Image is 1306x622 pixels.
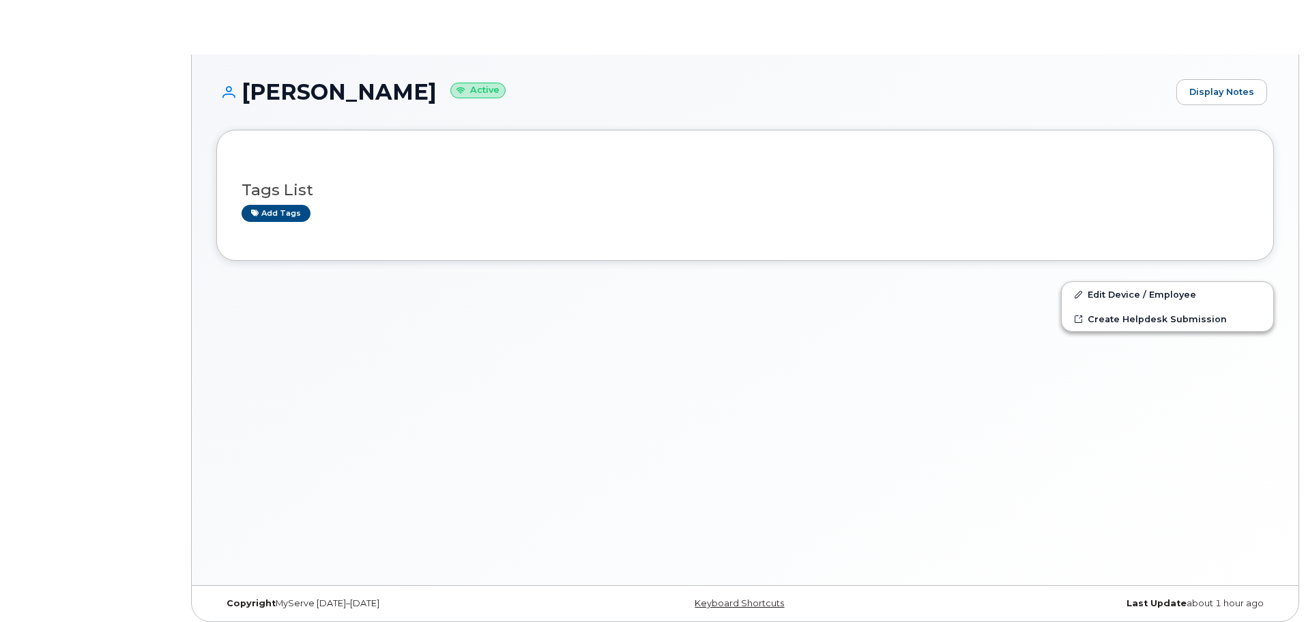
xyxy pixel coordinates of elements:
strong: Copyright [227,598,276,608]
h1: [PERSON_NAME] [216,80,1170,104]
a: Create Helpdesk Submission [1062,307,1273,331]
strong: Last Update [1127,598,1187,608]
a: Edit Device / Employee [1062,282,1273,307]
div: about 1 hour ago [921,598,1274,609]
small: Active [450,83,506,98]
a: Add tags [242,205,310,222]
a: Keyboard Shortcuts [695,598,784,608]
a: Display Notes [1176,79,1267,105]
div: MyServe [DATE]–[DATE] [216,598,569,609]
h3: Tags List [242,182,1249,199]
